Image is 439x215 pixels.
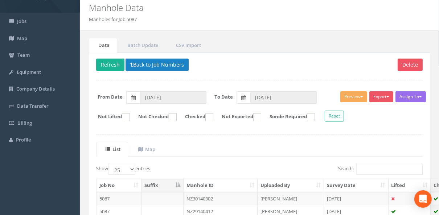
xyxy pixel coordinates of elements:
[17,52,30,58] span: Team
[184,179,258,192] th: Manhole ID: activate to sort column ascending
[98,93,123,100] label: From Date
[340,91,367,102] button: Preview
[250,91,317,104] input: To Date
[118,38,166,53] a: Batch Update
[369,91,393,102] button: Export
[89,3,371,12] h2: Manhole Data
[414,190,432,208] div: Open Intercom Messenger
[97,179,141,192] th: Job No: activate to sort column ascending
[16,136,31,143] span: Profile
[258,179,324,192] th: Uploaded By: activate to sort column ascending
[108,164,135,175] select: Showentries
[91,113,130,121] label: Not Lifted
[184,192,258,205] td: NZ30140302
[325,111,344,122] button: Reset
[131,113,177,121] label: Not Checked
[129,142,163,157] a: Map
[17,69,41,75] span: Equipment
[338,164,423,175] label: Search:
[215,93,233,100] label: To Date
[178,113,213,121] label: Checked
[126,59,189,71] button: Back to Job Numbers
[17,35,27,41] span: Map
[141,179,184,192] th: Suffix: activate to sort column descending
[16,85,55,92] span: Company Details
[324,192,389,205] td: [DATE]
[389,179,431,192] th: Lifted: activate to sort column ascending
[17,18,26,24] span: Jobs
[395,91,426,102] button: Assign To
[138,146,155,152] uib-tab-heading: Map
[167,38,209,53] a: CSV Import
[214,113,261,121] label: Not Exported
[106,146,120,152] uib-tab-heading: List
[356,164,423,175] input: Search:
[262,113,315,121] label: Sonde Required
[96,142,128,157] a: List
[258,192,324,205] td: [PERSON_NAME]
[140,91,206,104] input: From Date
[89,16,137,23] li: Manholes for Job 5087
[324,179,389,192] th: Survey Date: activate to sort column ascending
[398,59,423,71] button: Delete
[96,59,124,71] button: Refresh
[96,164,150,175] label: Show entries
[89,38,117,53] a: Data
[17,120,32,126] span: Billing
[97,192,141,205] td: 5087
[17,103,49,109] span: Data Transfer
